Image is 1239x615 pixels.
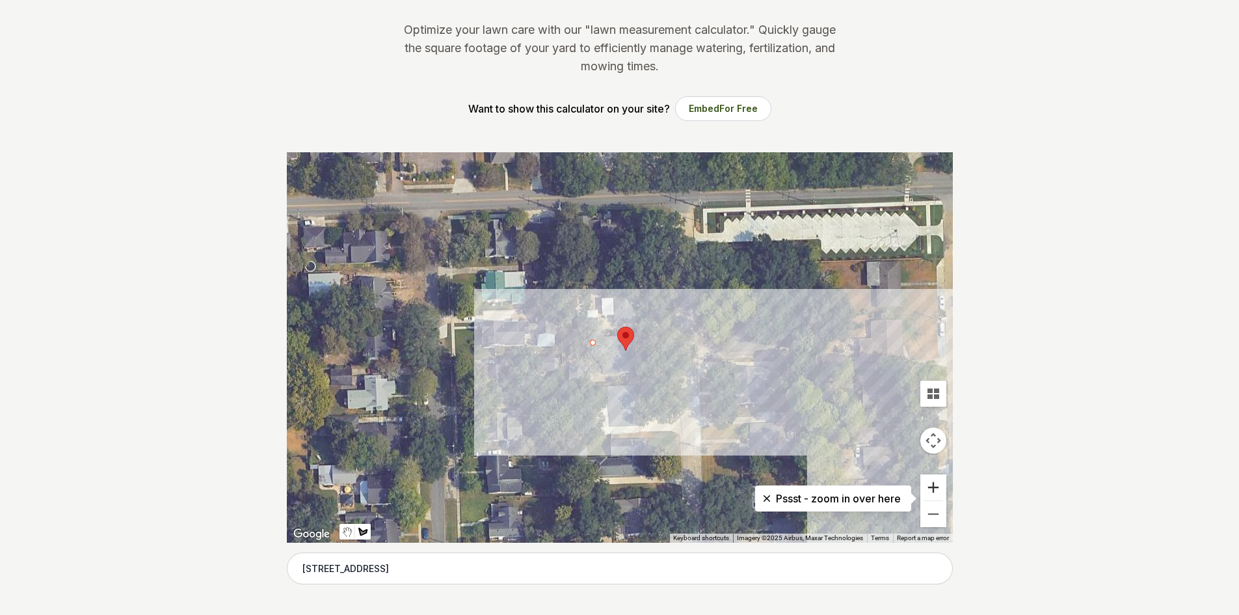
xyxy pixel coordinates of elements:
[897,534,949,541] a: Report a map error
[766,491,901,506] p: Pssst - zoom in over here
[290,526,333,543] a: Open this area in Google Maps (opens a new window)
[920,501,946,527] button: Zoom out
[675,96,771,121] button: EmbedFor Free
[290,526,333,543] img: Google
[737,534,863,541] span: Imagery ©2025 Airbus, Maxar Technologies
[719,103,758,114] span: For Free
[871,534,889,541] a: Terms (opens in new tab)
[673,534,729,543] button: Keyboard shortcuts
[287,553,953,585] input: Enter your address to get started
[920,381,946,407] button: Tilt map
[401,21,838,75] p: Optimize your lawn care with our "lawn measurement calculator." Quickly gauge the square footage ...
[468,101,670,116] p: Want to show this calculator on your site?
[355,524,371,540] button: Draw a shape
[920,474,946,500] button: Zoom in
[340,524,355,540] button: Stop drawing
[920,428,946,454] button: Map camera controls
